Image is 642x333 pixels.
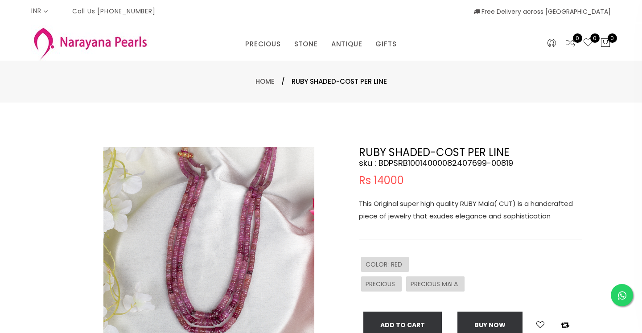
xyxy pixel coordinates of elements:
span: Rs 14000 [359,175,404,186]
p: Call Us [PHONE_NUMBER] [72,8,156,14]
a: PRECIOUS [245,37,280,51]
span: RED [391,260,404,269]
span: 0 [573,33,582,43]
p: This Original super high quality RUBY Mala( CUT) is a handcrafted piece of jewelry that exudes el... [359,197,582,222]
h2: RUBY SHADED-COST PER LINE [359,147,582,158]
h4: sku : BDPSRB10014000082407699-00819 [359,158,582,169]
button: Add to compare [558,319,572,331]
a: ANTIQUE [331,37,362,51]
span: 0 [590,33,600,43]
a: GIFTS [375,37,396,51]
a: Home [255,77,275,86]
span: Free Delivery across [GEOGRAPHIC_DATA] [473,7,611,16]
button: 0 [600,37,611,49]
span: PRECIOUS [366,280,397,288]
a: STONE [294,37,318,51]
span: COLOR : [366,260,391,269]
span: RUBY SHADED-COST PER LINE [292,76,387,87]
a: 0 [565,37,576,49]
span: / [281,76,285,87]
span: PRECIOUS MALA [411,280,460,288]
a: 0 [583,37,593,49]
span: 0 [608,33,617,43]
button: Add to wishlist [534,319,547,331]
